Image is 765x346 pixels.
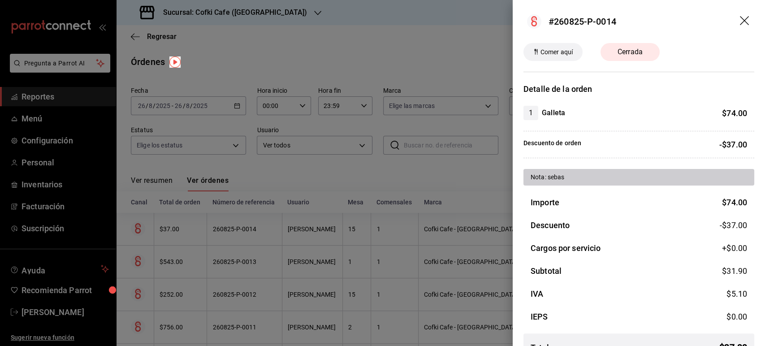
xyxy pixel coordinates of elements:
span: $ 0.00 [726,312,747,321]
span: $ 5.10 [726,289,747,298]
span: Comer aquí [537,48,576,57]
h3: Subtotal [531,265,562,277]
h3: IEPS [531,311,548,323]
span: $ 74.00 [722,108,747,118]
span: $ 74.00 [722,198,747,207]
h3: Detalle de la orden [523,83,754,95]
button: drag [740,16,751,27]
h3: IVA [531,288,543,300]
h3: Descuento [531,219,570,231]
h3: Cargos por servicio [531,242,601,254]
span: -$37.00 [720,219,747,231]
span: +$ 0.00 [722,242,747,254]
div: Nota: sebas [531,173,747,182]
h4: Galleta [542,108,565,118]
span: Cerrada [612,47,648,57]
span: 1 [523,108,538,118]
img: Tooltip marker [169,56,181,68]
div: #260825-P-0014 [549,15,616,28]
span: $ 31.90 [722,266,747,276]
p: Descuento de orden [523,138,581,151]
h3: Importe [531,196,559,208]
p: -$37.00 [719,138,747,151]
